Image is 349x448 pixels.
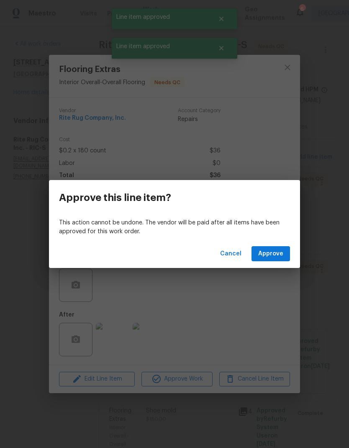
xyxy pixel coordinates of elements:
button: Approve [251,246,290,262]
p: This action cannot be undone. The vendor will be paid after all items have been approved for this... [59,219,290,236]
span: Cancel [220,249,241,259]
span: Approve [258,249,283,259]
h3: Approve this line item? [59,192,171,203]
button: Cancel [217,246,245,262]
